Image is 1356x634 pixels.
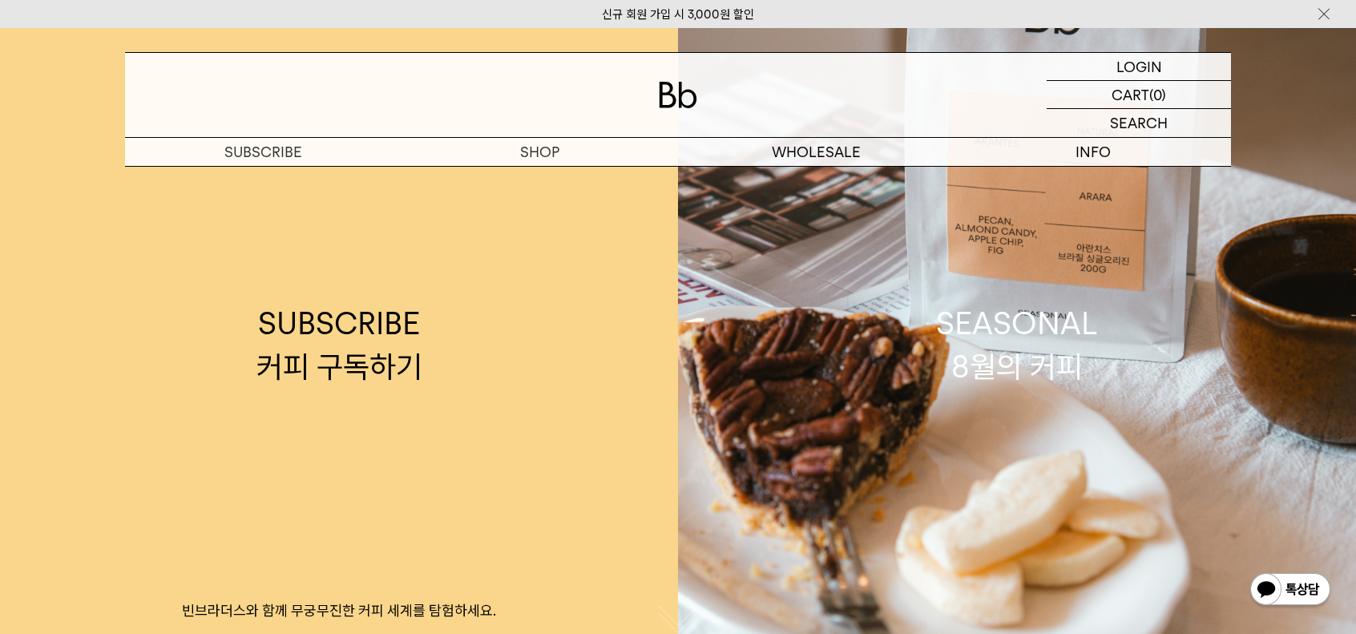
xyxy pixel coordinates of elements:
img: 로고 [659,82,697,108]
p: SEARCH [1110,109,1168,137]
p: WHOLESALE [678,138,954,166]
a: LOGIN [1047,53,1231,81]
p: INFO [954,138,1231,166]
img: 카카오톡 채널 1:1 채팅 버튼 [1249,571,1332,610]
p: CART [1112,81,1149,108]
p: (0) [1149,81,1166,108]
div: SUBSCRIBE 커피 구독하기 [256,302,422,387]
a: SUBSCRIBE [125,138,402,166]
div: SEASONAL 8월의 커피 [936,302,1098,387]
a: CART (0) [1047,81,1231,109]
a: 신규 회원 가입 시 3,000원 할인 [602,7,754,22]
p: LOGIN [1116,53,1162,80]
a: SHOP [402,138,678,166]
